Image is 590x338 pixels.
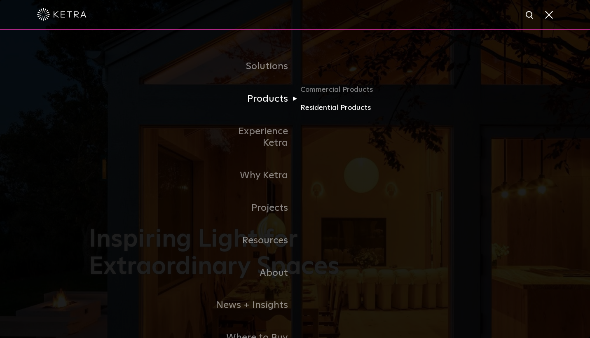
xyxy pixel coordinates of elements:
a: Products [211,83,295,115]
img: search icon [525,10,535,21]
a: Resources [211,224,295,257]
a: Residential Products [300,102,379,114]
img: ketra-logo-2019-white [37,8,87,21]
a: News + Insights [211,289,295,322]
a: Commercial Products [300,84,379,102]
a: Why Ketra [211,159,295,192]
a: Solutions [211,50,295,83]
a: Projects [211,192,295,224]
a: About [211,257,295,289]
a: Experience Ketra [211,115,295,160]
